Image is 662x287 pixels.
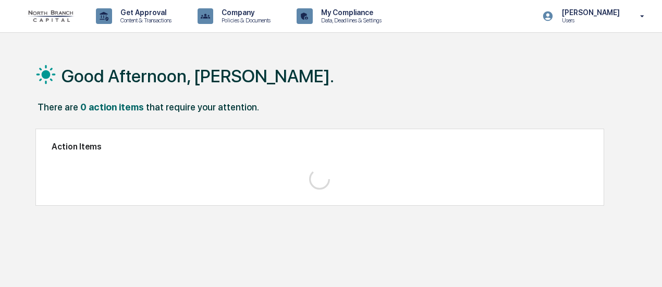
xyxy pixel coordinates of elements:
[52,142,588,152] h2: Action Items
[25,10,75,22] img: logo
[38,102,78,113] div: There are
[554,8,625,17] p: [PERSON_NAME]
[313,17,387,24] p: Data, Deadlines & Settings
[313,8,387,17] p: My Compliance
[554,17,625,24] p: Users
[213,17,276,24] p: Policies & Documents
[112,8,177,17] p: Get Approval
[213,8,276,17] p: Company
[146,102,259,113] div: that require your attention.
[80,102,144,113] div: 0 action items
[112,17,177,24] p: Content & Transactions
[62,66,334,86] h1: Good Afternoon, [PERSON_NAME].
